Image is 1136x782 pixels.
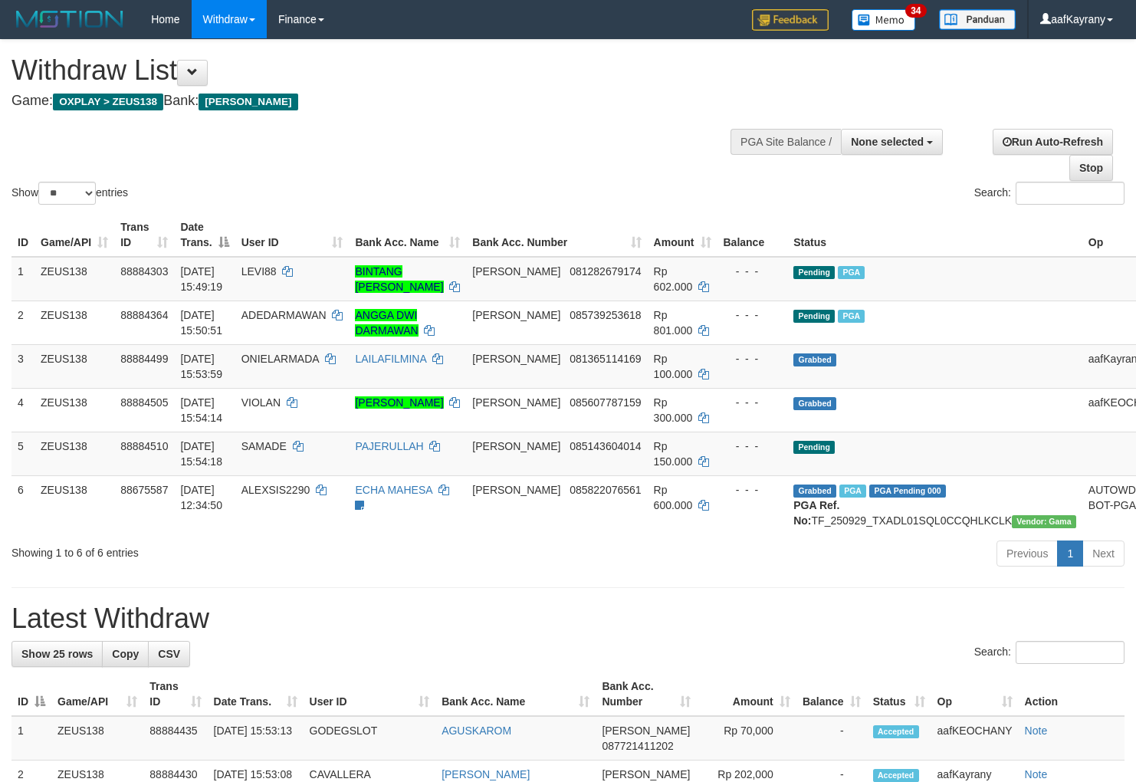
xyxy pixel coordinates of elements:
div: - - - [724,351,782,366]
div: - - - [724,395,782,410]
span: [PERSON_NAME] [602,724,690,737]
img: Feedback.jpg [752,9,829,31]
td: ZEUS138 [34,344,114,388]
td: 6 [11,475,34,534]
th: Trans ID: activate to sort column ascending [143,672,207,716]
a: Previous [996,540,1058,567]
span: Rp 100.000 [654,353,693,380]
th: Amount: activate to sort column ascending [648,213,717,257]
span: ONIELARMADA [241,353,319,365]
a: [PERSON_NAME] [442,768,530,780]
span: LEVI88 [241,265,277,278]
span: Rp 801.000 [654,309,693,337]
div: - - - [724,307,782,323]
span: 88884364 [120,309,168,321]
div: Showing 1 to 6 of 6 entries [11,539,462,560]
input: Search: [1016,182,1125,205]
span: [PERSON_NAME] [602,768,690,780]
th: User ID: activate to sort column ascending [304,672,436,716]
a: ECHA MAHESA [355,484,432,496]
span: Copy 085607787159 to clipboard [570,396,641,409]
span: 88884303 [120,265,168,278]
button: None selected [841,129,943,155]
td: TF_250929_TXADL01SQL0CCQHLKCLK [787,475,1082,534]
a: ANGGA DWI DARMAWAN [355,309,418,337]
span: [DATE] 15:54:14 [180,396,222,424]
span: Grabbed [793,397,836,410]
th: User ID: activate to sort column ascending [235,213,350,257]
td: 3 [11,344,34,388]
a: AGUSKAROM [442,724,511,737]
span: [DATE] 15:49:19 [180,265,222,293]
th: ID: activate to sort column descending [11,672,51,716]
span: [PERSON_NAME] [472,353,560,365]
span: Copy 087721411202 to clipboard [602,740,673,752]
select: Showentries [38,182,96,205]
td: - [796,716,867,761]
img: Button%20Memo.svg [852,9,916,31]
th: Status: activate to sort column ascending [867,672,931,716]
span: [DATE] 15:54:18 [180,440,222,468]
a: [PERSON_NAME] [355,396,443,409]
a: PAJERULLAH [355,440,423,452]
span: 88884510 [120,440,168,452]
td: GODEGSLOT [304,716,436,761]
th: Balance: activate to sort column ascending [796,672,867,716]
span: [DATE] 15:53:59 [180,353,222,380]
label: Show entries [11,182,128,205]
span: [PERSON_NAME] [472,484,560,496]
span: Copy 085739253618 to clipboard [570,309,641,321]
td: 4 [11,388,34,432]
span: 34 [905,4,926,18]
h4: Game: Bank: [11,94,742,109]
th: Balance [717,213,788,257]
span: [DATE] 15:50:51 [180,309,222,337]
a: BINTANG [PERSON_NAME] [355,265,443,293]
th: Status [787,213,1082,257]
td: ZEUS138 [34,388,114,432]
div: PGA Site Balance / [731,129,841,155]
h1: Latest Withdraw [11,603,1125,634]
label: Search: [974,641,1125,664]
span: Rp 150.000 [654,440,693,468]
th: Amount: activate to sort column ascending [697,672,796,716]
span: [PERSON_NAME] [472,396,560,409]
span: Show 25 rows [21,648,93,660]
span: None selected [851,136,924,148]
td: ZEUS138 [34,475,114,534]
img: panduan.png [939,9,1016,30]
td: [DATE] 15:53:13 [208,716,304,761]
td: ZEUS138 [34,301,114,344]
div: - - - [724,439,782,454]
div: - - - [724,482,782,498]
label: Search: [974,182,1125,205]
th: Game/API: activate to sort column ascending [51,672,143,716]
span: Copy [112,648,139,660]
span: Marked by aafanarl [838,266,865,279]
th: Bank Acc. Number: activate to sort column ascending [596,672,696,716]
b: PGA Ref. No: [793,499,839,527]
span: Pending [793,441,835,454]
span: PGA Pending [869,485,946,498]
span: Grabbed [793,485,836,498]
span: [PERSON_NAME] [472,309,560,321]
th: Trans ID: activate to sort column ascending [114,213,174,257]
td: 1 [11,716,51,761]
span: Copy 085143604014 to clipboard [570,440,641,452]
span: Copy 081365114169 to clipboard [570,353,641,365]
th: Bank Acc. Name: activate to sort column ascending [435,672,596,716]
a: Next [1082,540,1125,567]
td: 2 [11,301,34,344]
span: CSV [158,648,180,660]
span: Copy 085822076561 to clipboard [570,484,641,496]
th: Date Trans.: activate to sort column descending [174,213,235,257]
th: Game/API: activate to sort column ascending [34,213,114,257]
div: - - - [724,264,782,279]
th: Bank Acc. Name: activate to sort column ascending [349,213,466,257]
span: Grabbed [793,353,836,366]
td: Rp 70,000 [697,716,796,761]
a: 1 [1057,540,1083,567]
a: Run Auto-Refresh [993,129,1113,155]
a: LAILAFILMINA [355,353,426,365]
a: Note [1025,768,1048,780]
